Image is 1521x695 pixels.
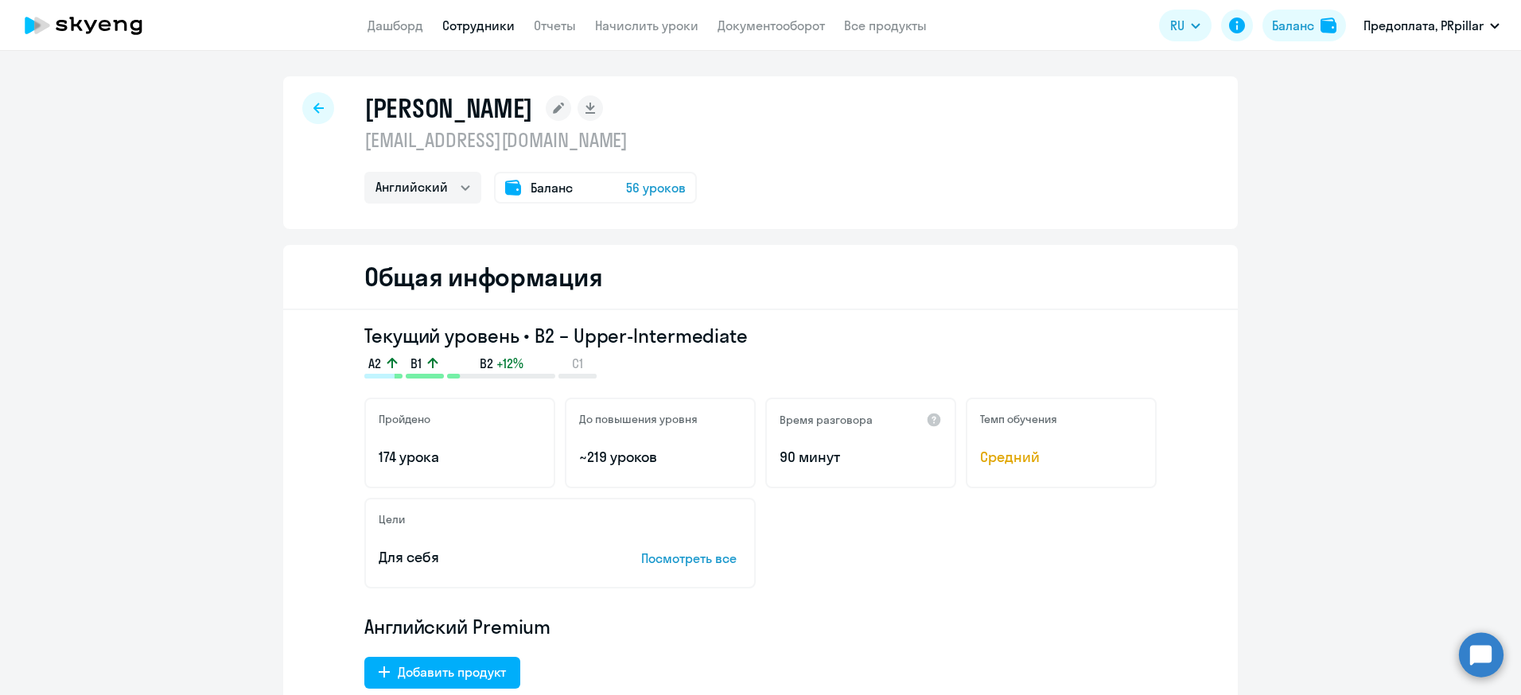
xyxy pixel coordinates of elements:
[379,547,592,568] p: Для себя
[844,17,927,33] a: Все продукты
[410,355,422,372] span: B1
[364,92,533,124] h1: [PERSON_NAME]
[379,447,541,468] p: 174 урока
[980,447,1142,468] span: Средний
[780,413,873,427] h5: Время разговора
[368,17,423,33] a: Дашборд
[364,127,697,153] p: [EMAIL_ADDRESS][DOMAIN_NAME]
[572,355,583,372] span: C1
[364,323,1157,348] h3: Текущий уровень • B2 – Upper-Intermediate
[534,17,576,33] a: Отчеты
[442,17,515,33] a: Сотрудники
[496,355,523,372] span: +12%
[626,178,686,197] span: 56 уроков
[780,447,942,468] p: 90 минут
[368,355,381,372] span: A2
[579,447,741,468] p: ~219 уроков
[641,549,741,568] p: Посмотреть все
[595,17,698,33] a: Начислить уроки
[1356,6,1507,45] button: Предоплата, PRpillar
[364,657,520,689] button: Добавить продукт
[379,412,430,426] h5: Пройдено
[480,355,493,372] span: B2
[980,412,1057,426] h5: Темп обучения
[1262,10,1346,41] button: Балансbalance
[379,512,405,526] h5: Цели
[1321,17,1336,33] img: balance
[579,412,698,426] h5: До повышения уровня
[1363,16,1484,35] p: Предоплата, PRpillar
[1272,16,1314,35] div: Баланс
[531,178,573,197] span: Баланс
[1170,16,1185,35] span: RU
[398,662,506,681] div: Добавить продукт
[364,614,550,639] span: Английский Premium
[364,261,602,293] h2: Общая информация
[1159,10,1212,41] button: RU
[718,17,825,33] a: Документооборот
